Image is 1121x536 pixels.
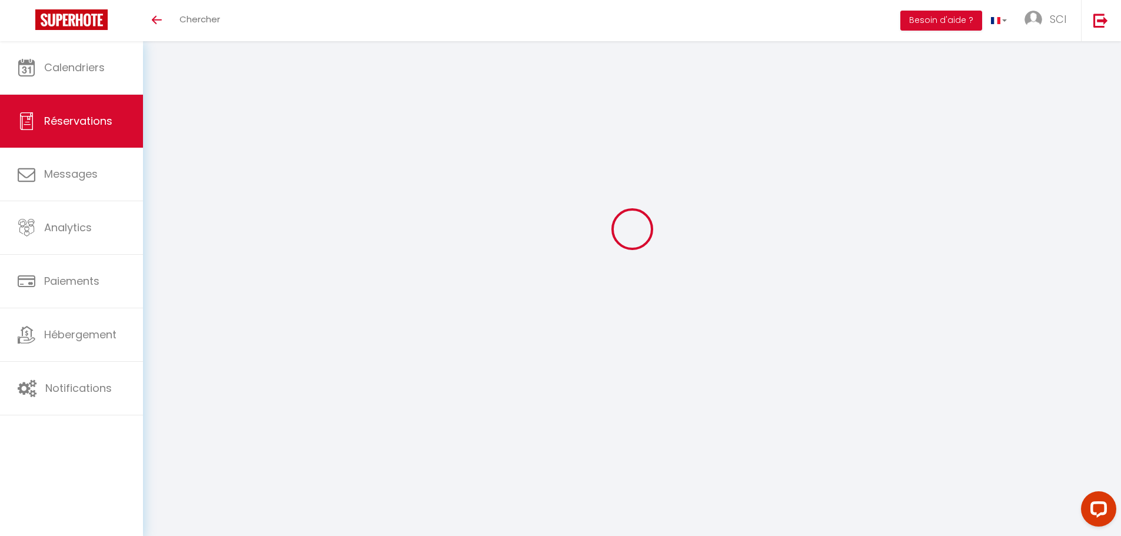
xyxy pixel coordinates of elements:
[44,220,92,235] span: Analytics
[1024,11,1042,28] img: ...
[44,167,98,181] span: Messages
[44,60,105,75] span: Calendriers
[1093,13,1108,28] img: logout
[900,11,982,31] button: Besoin d'aide ?
[1072,487,1121,536] iframe: LiveChat chat widget
[44,327,117,342] span: Hébergement
[44,114,112,128] span: Réservations
[35,9,108,30] img: Super Booking
[179,13,220,25] span: Chercher
[1050,12,1066,26] span: SCI
[44,274,99,288] span: Paiements
[45,381,112,395] span: Notifications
